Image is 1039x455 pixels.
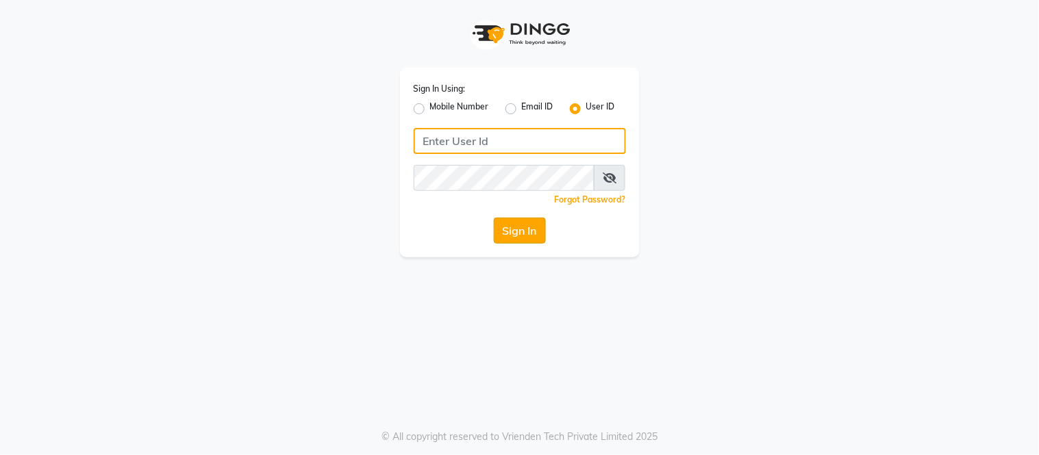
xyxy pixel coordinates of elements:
button: Sign In [494,218,546,244]
label: Email ID [522,101,553,117]
img: logo1.svg [465,14,575,54]
label: Mobile Number [430,101,489,117]
label: Sign In Using: [414,83,466,95]
input: Username [414,165,595,191]
a: Forgot Password? [555,194,626,205]
label: User ID [586,101,615,117]
input: Username [414,128,626,154]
